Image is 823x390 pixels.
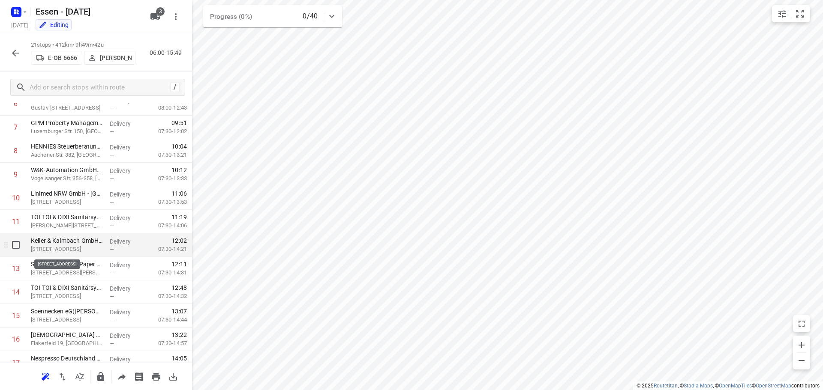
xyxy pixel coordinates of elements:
[37,372,54,380] span: Reoptimize route
[110,293,114,300] span: —
[719,383,752,389] a: OpenMapTiles
[31,189,103,198] p: Linimed NRW GmbH - Heiligenhaus - 10901433(Heiligenhaus)
[110,270,114,276] span: —
[303,11,318,21] p: 0/40
[31,283,103,292] p: TOI TOI & DIXI Sanitärsysteme GmbH - Velbert(Michael Jakob)
[171,260,187,268] span: 12:11
[39,21,69,29] div: You are currently in edit mode.
[14,100,18,108] div: 6
[71,372,88,380] span: Sort by time window
[110,237,141,246] p: Delivery
[171,166,187,174] span: 10:12
[31,339,103,348] p: Flakerfeld 19, [GEOGRAPHIC_DATA]
[110,317,114,323] span: —
[31,151,103,159] p: Aachener Str. 382, [GEOGRAPHIC_DATA]
[171,236,187,245] span: 12:02
[171,330,187,339] span: 13:22
[94,42,103,48] span: 42u
[31,213,103,221] p: TOI TOI & DIXI Sanitärsysteme GmbH - Heiligenhaus(Michael Jakob)
[31,166,103,174] p: W&K-Automation GmbH(Ilija Kostadinov)
[210,13,252,21] span: Progress (0%)
[31,51,82,65] button: E-OB 6666
[171,307,187,316] span: 13:07
[8,20,32,30] h5: Project date
[31,127,103,136] p: Luxemburger Str. 150, Köln
[31,104,103,112] p: Gustav-Heinemann-Ufer 72c, Köln
[147,8,164,25] button: 3
[110,214,141,222] p: Delivery
[171,189,187,198] span: 11:06
[12,335,20,343] div: 16
[12,194,20,202] div: 10
[7,236,24,253] span: Select
[144,198,187,206] p: 07:30-13:53
[32,5,143,18] h5: Rename
[110,190,141,199] p: Delivery
[12,288,20,296] div: 14
[110,340,114,347] span: —
[167,8,184,25] button: More
[31,316,103,324] p: Prinz-Friedrich-Straße 28E, Essen
[31,119,103,127] p: GPM Property Management GmbH(Heinz Leo Hermanns)
[110,284,141,293] p: Delivery
[31,245,103,253] p: [STREET_ADDRESS]
[110,143,141,152] p: Delivery
[654,383,678,389] a: Routetitan
[110,199,114,205] span: —
[110,246,114,253] span: —
[144,221,187,230] p: 07:30-14:06
[165,372,182,380] span: Download route
[48,54,77,61] p: E-OB 6666
[31,41,135,49] p: 21 stops • 412km • 9h49m
[12,312,20,320] div: 15
[12,217,20,226] div: 11
[12,265,20,273] div: 13
[110,331,141,340] p: Delivery
[31,236,103,245] p: Keller & Kalmbach GmbH(Rinora Azizaj)
[171,142,187,151] span: 10:04
[772,5,810,22] div: small contained button group
[31,142,103,151] p: HENNIES Steuerberatung GmbH(Ricarda Hennies)
[31,198,103,206] p: Schulstraße 2c, Heiligenhaus
[684,383,713,389] a: Stadia Maps
[144,339,187,348] p: 07:30-14:57
[110,119,141,128] p: Delivery
[93,42,94,48] span: •
[110,167,141,175] p: Delivery
[171,354,187,363] span: 14:05
[110,128,114,135] span: —
[637,383,820,389] li: © 2025 , © , © © contributors
[147,372,165,380] span: Print route
[144,268,187,277] p: 07:30-14:31
[774,5,791,22] button: Map settings
[756,383,791,389] a: OpenStreetMap
[31,260,103,268] p: Smurfit Westrock Paper Sales Germany GmbH(Ziva Welter)
[12,359,20,367] div: 17
[110,152,114,158] span: —
[110,355,141,363] p: Delivery
[144,127,187,136] p: 07:30-13:02
[14,170,18,179] div: 9
[84,51,135,65] button: [PERSON_NAME]
[110,308,141,316] p: Delivery
[110,176,114,182] span: —
[203,5,342,27] div: Progress (0%)0/40
[150,48,185,57] p: 06:00-15:49
[54,372,71,380] span: Reverse route
[791,5,808,22] button: Fit zoom
[130,372,147,380] span: Print shipping labels
[170,83,180,92] div: /
[14,123,18,131] div: 7
[171,213,187,221] span: 11:19
[92,368,109,385] button: Lock route
[14,147,18,155] div: 8
[144,151,187,159] p: 07:30-13:21
[144,245,187,253] p: 07:30-14:21
[31,268,103,277] p: [STREET_ADDRESS][PERSON_NAME]
[31,174,103,183] p: Vogelsanger Str. 356-358, Köln
[30,81,170,94] input: Add or search stops within route
[110,105,114,111] span: —
[31,354,103,363] p: Nespresso Deutschland GmbH(Nespresso Deutschland GmbH)
[110,223,114,229] span: —
[171,119,187,127] span: 09:51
